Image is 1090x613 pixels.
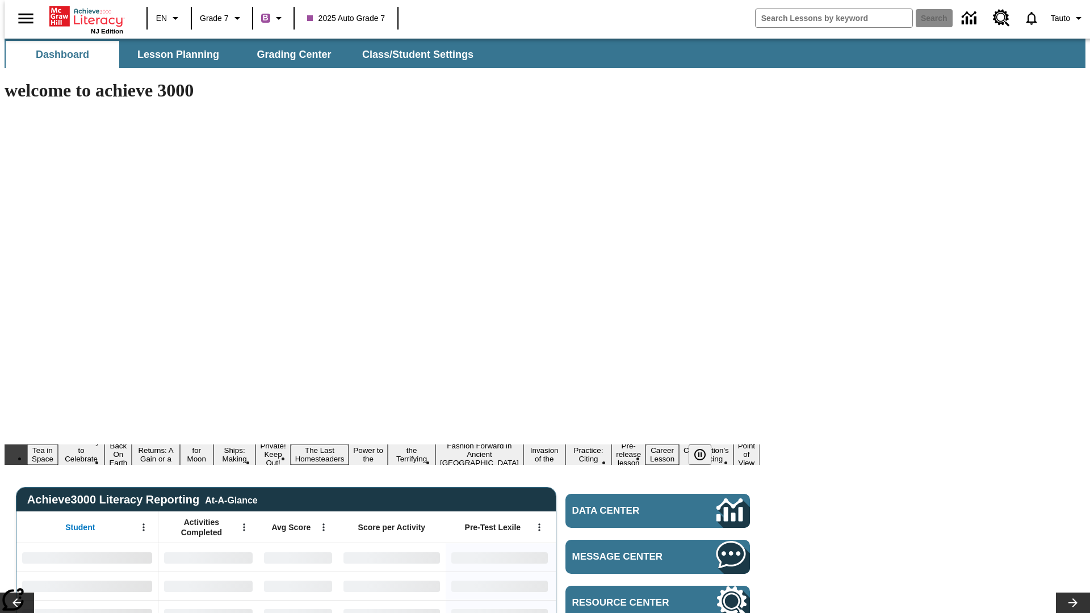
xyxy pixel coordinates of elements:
[65,522,95,532] span: Student
[358,522,426,532] span: Score per Activity
[756,9,912,27] input: search field
[565,540,750,574] a: Message Center
[49,5,123,28] a: Home
[257,48,331,61] span: Grading Center
[611,440,645,469] button: Slide 14 Pre-release lesson
[565,436,612,473] button: Slide 13 Mixed Practice: Citing Evidence
[1051,12,1070,24] span: Tauto
[353,41,483,68] button: Class/Student Settings
[195,8,249,28] button: Grade: Grade 7, Select a grade
[132,436,179,473] button: Slide 4 Free Returns: A Gain or a Drain?
[205,493,257,506] div: At-A-Glance
[9,2,43,35] button: Open side menu
[531,519,548,536] button: Open Menu
[689,444,711,465] button: Pause
[986,3,1017,33] a: Resource Center, Will open in new tab
[572,505,678,517] span: Data Center
[255,440,290,469] button: Slide 7 Private! Keep Out!
[315,519,332,536] button: Open Menu
[180,436,213,473] button: Slide 5 Time for Moon Rules?
[291,444,349,465] button: Slide 8 The Last Homesteaders
[158,543,258,572] div: No Data,
[435,440,523,469] button: Slide 11 Fashion Forward in Ancient Rome
[237,41,351,68] button: Grading Center
[5,39,1085,68] div: SubNavbar
[121,41,235,68] button: Lesson Planning
[1017,3,1046,33] a: Notifications
[158,572,258,600] div: No Data,
[236,519,253,536] button: Open Menu
[572,551,682,562] span: Message Center
[5,41,484,68] div: SubNavbar
[200,12,229,24] span: Grade 7
[49,4,123,35] div: Home
[307,12,385,24] span: 2025 Auto Grade 7
[164,517,239,538] span: Activities Completed
[465,522,521,532] span: Pre-Test Lexile
[6,41,119,68] button: Dashboard
[91,28,123,35] span: NJ Edition
[151,8,187,28] button: Language: EN, Select a language
[1056,593,1090,613] button: Lesson carousel, Next
[156,12,167,24] span: EN
[213,436,256,473] button: Slide 6 Cruise Ships: Making Waves
[1046,8,1090,28] button: Profile/Settings
[271,522,311,532] span: Avg Score
[679,436,733,473] button: Slide 16 The Constitution's Balancing Act
[5,80,760,101] h1: welcome to achieve 3000
[645,444,679,465] button: Slide 15 Career Lesson
[58,436,105,473] button: Slide 2 Get Ready to Celebrate Juneteenth!
[572,597,682,608] span: Resource Center
[27,444,58,465] button: Slide 1 Tea in Space
[565,494,750,528] a: Data Center
[27,493,258,506] span: Achieve3000 Literacy Reporting
[137,48,219,61] span: Lesson Planning
[689,444,723,465] div: Pause
[523,436,565,473] button: Slide 12 The Invasion of the Free CD
[36,48,89,61] span: Dashboard
[135,519,152,536] button: Open Menu
[733,440,760,469] button: Slide 17 Point of View
[257,8,290,28] button: Boost Class color is purple. Change class color
[388,436,435,473] button: Slide 10 Attack of the Terrifying Tomatoes
[349,436,388,473] button: Slide 9 Solar Power to the People
[258,572,338,600] div: No Data,
[955,3,986,34] a: Data Center
[362,48,473,61] span: Class/Student Settings
[258,543,338,572] div: No Data,
[104,440,132,469] button: Slide 3 Back On Earth
[263,11,269,25] span: B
